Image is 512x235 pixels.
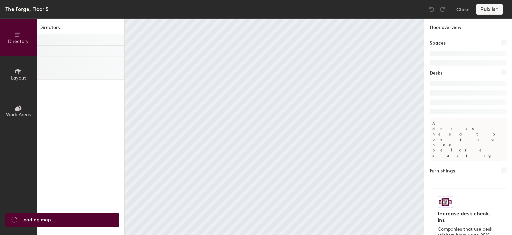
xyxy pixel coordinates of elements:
h1: Furnishings [430,167,455,175]
div: The Forge, Floor 5 [5,5,49,13]
p: All desks need to be in a pod before saving [430,118,507,161]
img: Undo [428,6,435,13]
h1: Spaces [430,40,446,47]
h4: Increase desk check-ins [438,210,495,224]
span: Loading map ... [21,216,56,224]
h1: Floor overview [424,19,512,34]
img: Redo [439,6,446,13]
img: Sticker logo [438,196,453,208]
span: Work Areas [6,112,31,117]
h1: Desks [430,70,442,77]
canvas: Map [125,19,424,235]
span: Directory [8,39,29,44]
span: Layout [11,75,26,81]
button: Close [456,4,470,15]
h1: Directory [37,24,124,34]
